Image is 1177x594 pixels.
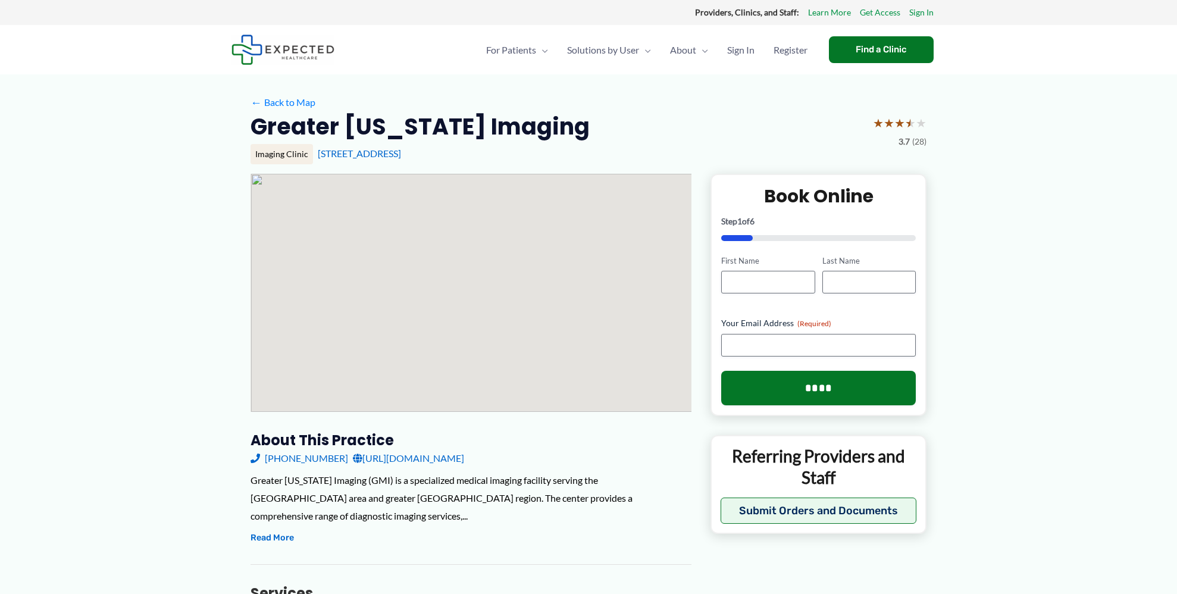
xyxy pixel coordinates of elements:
a: Solutions by UserMenu Toggle [558,29,661,71]
a: Sign In [909,5,934,20]
a: Sign In [718,29,764,71]
span: (28) [912,134,926,149]
span: 1 [737,216,742,226]
button: Read More [251,531,294,545]
a: Learn More [808,5,851,20]
span: Register [774,29,807,71]
span: ← [251,96,262,108]
a: [URL][DOMAIN_NAME] [353,449,464,467]
span: (Required) [797,319,831,328]
span: 6 [750,216,755,226]
p: Referring Providers and Staff [721,445,916,489]
span: Sign In [727,29,755,71]
span: 3.7 [899,134,910,149]
span: Menu Toggle [696,29,708,71]
label: Last Name [822,255,916,267]
span: ★ [905,112,916,134]
button: Submit Orders and Documents [721,498,916,524]
a: For PatientsMenu Toggle [477,29,558,71]
span: ★ [884,112,894,134]
h3: About this practice [251,431,691,449]
span: For Patients [486,29,536,71]
a: AboutMenu Toggle [661,29,718,71]
p: Step of [721,217,916,226]
span: About [670,29,696,71]
label: First Name [721,255,815,267]
span: ★ [894,112,905,134]
div: Greater [US_STATE] Imaging (GMI) is a specialized medical imaging facility serving the [GEOGRAPHI... [251,471,691,524]
h2: Greater [US_STATE] Imaging [251,112,590,141]
img: Expected Healthcare Logo - side, dark font, small [231,35,334,65]
span: Menu Toggle [536,29,548,71]
h2: Book Online [721,185,916,208]
span: ★ [873,112,884,134]
span: Solutions by User [567,29,639,71]
nav: Primary Site Navigation [477,29,817,71]
a: Find a Clinic [829,36,934,63]
a: [STREET_ADDRESS] [318,148,401,159]
a: [PHONE_NUMBER] [251,449,348,467]
label: Your Email Address [721,317,916,329]
span: Menu Toggle [639,29,651,71]
strong: Providers, Clinics, and Staff: [695,7,799,17]
div: Imaging Clinic [251,144,313,164]
a: Get Access [860,5,900,20]
a: Register [764,29,817,71]
a: ←Back to Map [251,93,315,111]
span: ★ [916,112,926,134]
